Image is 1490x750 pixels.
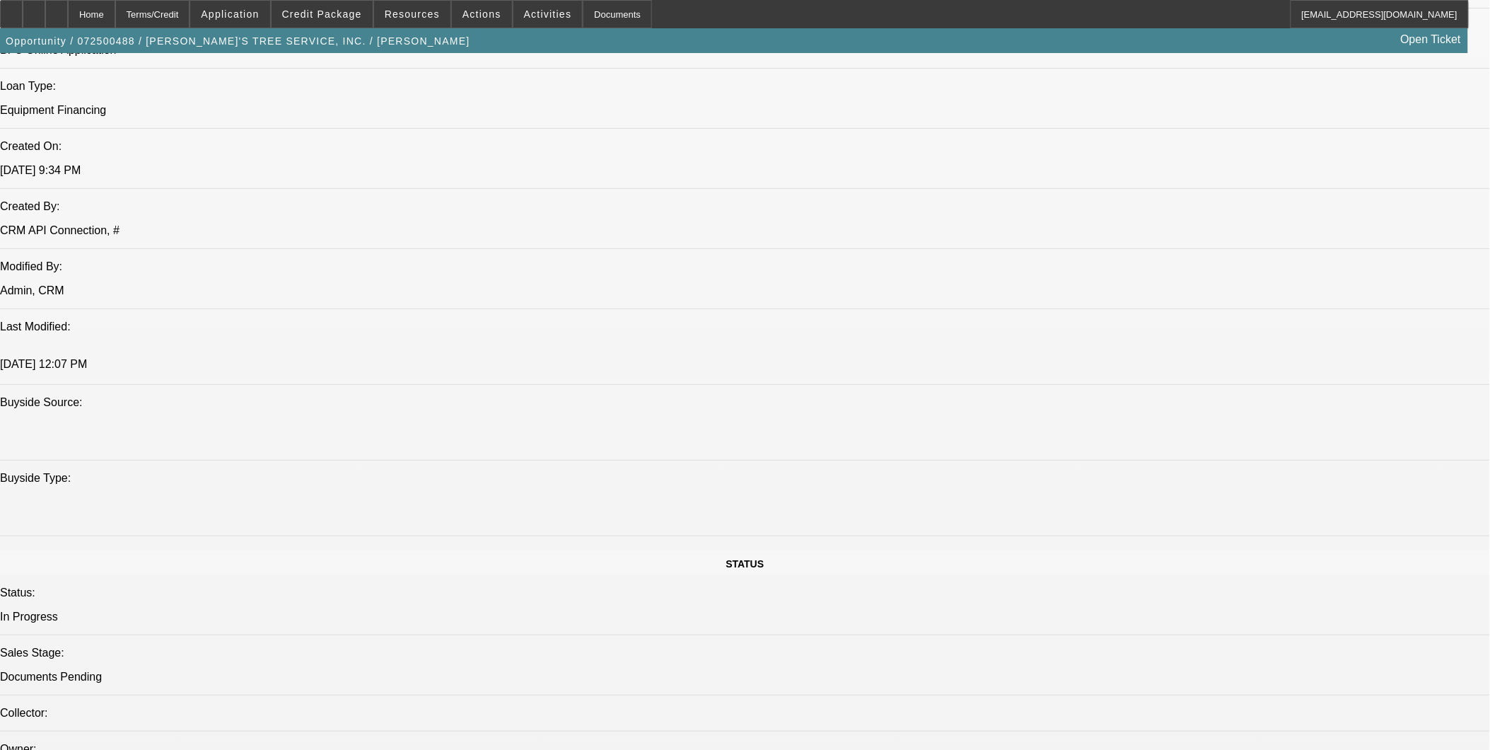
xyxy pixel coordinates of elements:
[272,1,373,28] button: Credit Package
[201,8,259,20] span: Application
[452,1,512,28] button: Actions
[1395,28,1467,52] a: Open Ticket
[374,1,450,28] button: Resources
[385,8,440,20] span: Resources
[6,35,470,47] span: Opportunity / 072500488 / [PERSON_NAME]'S TREE SERVICE, INC. / [PERSON_NAME]
[524,8,572,20] span: Activities
[513,1,583,28] button: Activities
[726,558,764,570] span: STATUS
[282,8,362,20] span: Credit Package
[190,1,269,28] button: Application
[462,8,501,20] span: Actions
